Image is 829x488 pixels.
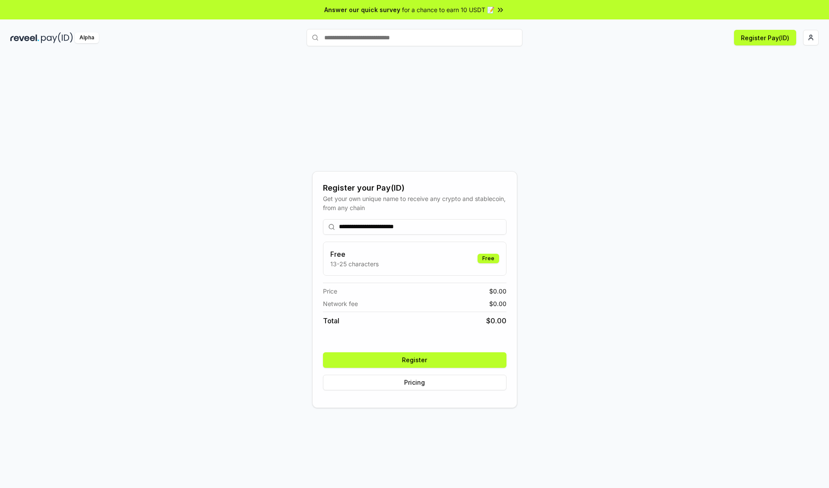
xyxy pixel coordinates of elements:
[734,30,796,45] button: Register Pay(ID)
[402,5,494,14] span: for a chance to earn 10 USDT 📝
[323,316,339,326] span: Total
[330,259,379,268] p: 13-25 characters
[324,5,400,14] span: Answer our quick survey
[10,32,39,43] img: reveel_dark
[489,287,506,296] span: $ 0.00
[323,287,337,296] span: Price
[41,32,73,43] img: pay_id
[489,299,506,308] span: $ 0.00
[323,352,506,368] button: Register
[478,254,499,263] div: Free
[323,182,506,194] div: Register your Pay(ID)
[323,299,358,308] span: Network fee
[323,194,506,212] div: Get your own unique name to receive any crypto and stablecoin, from any chain
[323,375,506,390] button: Pricing
[486,316,506,326] span: $ 0.00
[75,32,99,43] div: Alpha
[330,249,379,259] h3: Free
